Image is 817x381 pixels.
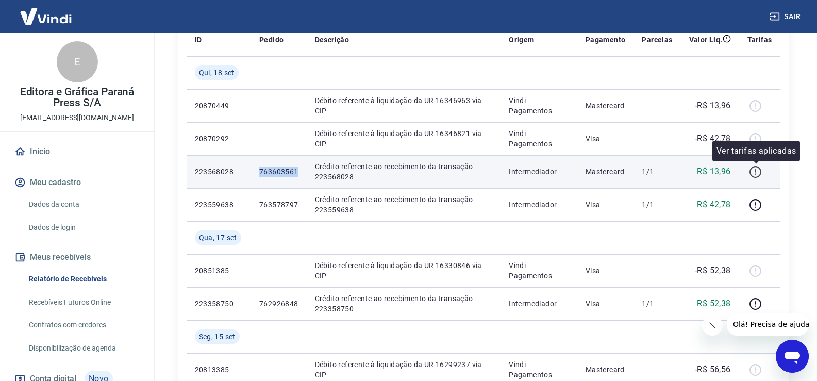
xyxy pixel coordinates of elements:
p: Mastercard [586,101,626,111]
p: 1/1 [642,299,672,309]
p: 223559638 [195,200,243,210]
p: Vindi Pagamentos [509,95,569,116]
p: [EMAIL_ADDRESS][DOMAIN_NAME] [20,112,134,123]
span: Seg, 15 set [199,332,236,342]
p: 763603561 [259,167,298,177]
button: Meu cadastro [12,171,142,194]
button: Meus recebíveis [12,246,142,269]
p: Mastercard [586,365,626,375]
p: Crédito referente ao recebimento da transação 223358750 [315,293,493,314]
iframe: Fechar mensagem [702,315,723,336]
p: Intermediador [509,299,569,309]
p: Débito referente à liquidação da UR 16299237 via CIP [315,359,493,380]
a: Dados da conta [25,194,142,215]
p: Débito referente à liquidação da UR 16330846 via CIP [315,260,493,281]
p: R$ 42,78 [697,198,730,211]
iframe: Mensagem da empresa [727,313,809,336]
p: ID [195,35,202,45]
p: 1/1 [642,200,672,210]
p: 1/1 [642,167,672,177]
p: - [642,101,672,111]
p: Pedido [259,35,284,45]
p: -R$ 56,56 [695,363,731,376]
span: Olá! Precisa de ajuda? [6,7,87,15]
p: Vindi Pagamentos [509,359,569,380]
p: Valor Líq. [689,35,723,45]
p: Visa [586,134,626,144]
a: Recebíveis Futuros Online [25,292,142,313]
a: Contratos com credores [25,314,142,336]
p: Mastercard [586,167,626,177]
span: Qui, 18 set [199,68,235,78]
p: Visa [586,266,626,276]
p: - [642,365,672,375]
p: Ver tarifas aplicadas [716,145,796,157]
p: Descrição [315,35,349,45]
p: -R$ 13,96 [695,100,731,112]
p: - [642,134,672,144]
p: Visa [586,299,626,309]
p: 223568028 [195,167,243,177]
a: Disponibilização de agenda [25,338,142,359]
p: 763578797 [259,200,298,210]
p: -R$ 42,78 [695,132,731,145]
p: Editora e Gráfica Paraná Press S/A [8,87,146,108]
p: Intermediador [509,200,569,210]
p: 20851385 [195,266,243,276]
p: 20870449 [195,101,243,111]
a: Dados de login [25,217,142,238]
p: Intermediador [509,167,569,177]
button: Sair [768,7,805,26]
p: 20870292 [195,134,243,144]
p: R$ 52,38 [697,297,730,310]
p: Origem [509,35,534,45]
p: 20813385 [195,365,243,375]
p: Débito referente à liquidação da UR 16346963 via CIP [315,95,493,116]
p: - [642,266,672,276]
p: Pagamento [586,35,626,45]
p: Crédito referente ao recebimento da transação 223568028 [315,161,493,182]
p: Débito referente à liquidação da UR 16346821 via CIP [315,128,493,149]
p: 762926848 [259,299,298,309]
iframe: Botão para abrir a janela de mensagens [776,340,809,373]
p: R$ 13,96 [697,165,730,178]
a: Início [12,140,142,163]
p: Vindi Pagamentos [509,260,569,281]
div: E [57,41,98,82]
p: -R$ 52,38 [695,264,731,277]
p: Visa [586,200,626,210]
p: 223358750 [195,299,243,309]
p: Tarifas [747,35,772,45]
img: Vindi [12,1,79,32]
p: Parcelas [642,35,672,45]
span: Qua, 17 set [199,233,237,243]
a: Relatório de Recebíveis [25,269,142,290]
p: Crédito referente ao recebimento da transação 223559638 [315,194,493,215]
p: Vindi Pagamentos [509,128,569,149]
